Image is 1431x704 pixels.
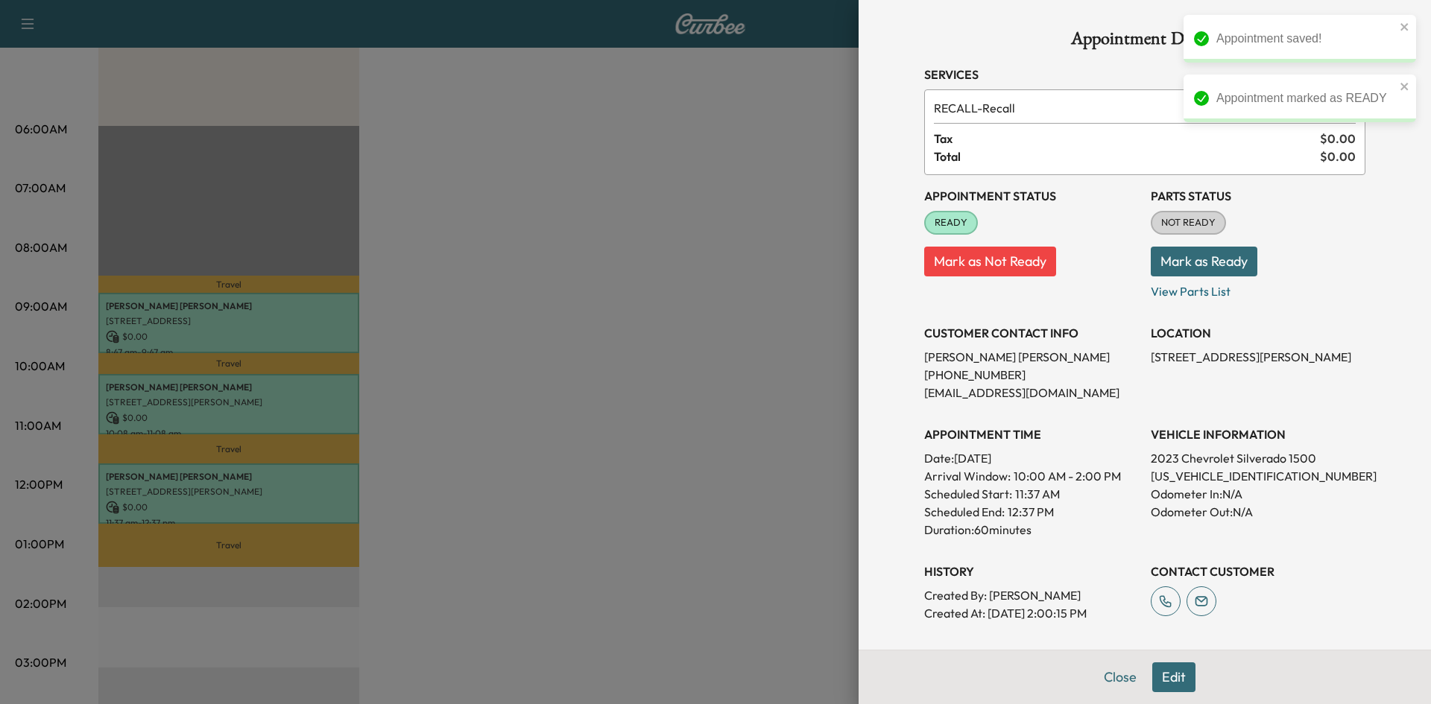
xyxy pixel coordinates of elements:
[1151,247,1257,276] button: Mark as Ready
[934,99,1314,117] span: Recall
[1151,562,1365,580] h3: CONTACT CUSTOMER
[924,324,1139,342] h3: CUSTOMER CONTACT INFO
[1400,21,1410,33] button: close
[1151,348,1365,366] p: [STREET_ADDRESS][PERSON_NAME]
[1151,324,1365,342] h3: LOCATION
[1014,467,1121,485] span: 10:00 AM - 2:00 PM
[1151,187,1365,205] h3: Parts Status
[924,247,1056,276] button: Mark as Not Ready
[1216,30,1395,48] div: Appointment saved!
[924,30,1365,54] h1: Appointment Details
[1008,503,1054,521] p: 12:37 PM
[924,646,1365,664] h3: NOTES
[924,449,1139,467] p: Date: [DATE]
[1015,485,1060,503] p: 11:37 AM
[1151,449,1365,467] p: 2023 Chevrolet Silverado 1500
[934,148,1320,165] span: Total
[924,66,1365,83] h3: Services
[1152,215,1225,230] span: NOT READY
[1320,130,1356,148] span: $ 0.00
[924,467,1139,485] p: Arrival Window:
[924,425,1139,443] h3: APPOINTMENT TIME
[924,366,1139,384] p: [PHONE_NUMBER]
[1320,148,1356,165] span: $ 0.00
[1152,662,1195,692] button: Edit
[1151,425,1365,443] h3: VEHICLE INFORMATION
[924,348,1139,366] p: [PERSON_NAME] [PERSON_NAME]
[1400,80,1410,92] button: close
[934,130,1320,148] span: Tax
[924,586,1139,604] p: Created By : [PERSON_NAME]
[1151,276,1365,300] p: View Parts List
[924,521,1139,539] p: Duration: 60 minutes
[924,485,1012,503] p: Scheduled Start:
[1094,662,1146,692] button: Close
[924,384,1139,402] p: [EMAIL_ADDRESS][DOMAIN_NAME]
[1151,485,1365,503] p: Odometer In: N/A
[924,187,1139,205] h3: Appointment Status
[1151,467,1365,485] p: [US_VEHICLE_IDENTIFICATION_NUMBER]
[924,503,1005,521] p: Scheduled End:
[924,562,1139,580] h3: History
[926,215,976,230] span: READY
[924,604,1139,622] p: Created At : [DATE] 2:00:15 PM
[1216,89,1395,107] div: Appointment marked as READY
[1151,503,1365,521] p: Odometer Out: N/A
